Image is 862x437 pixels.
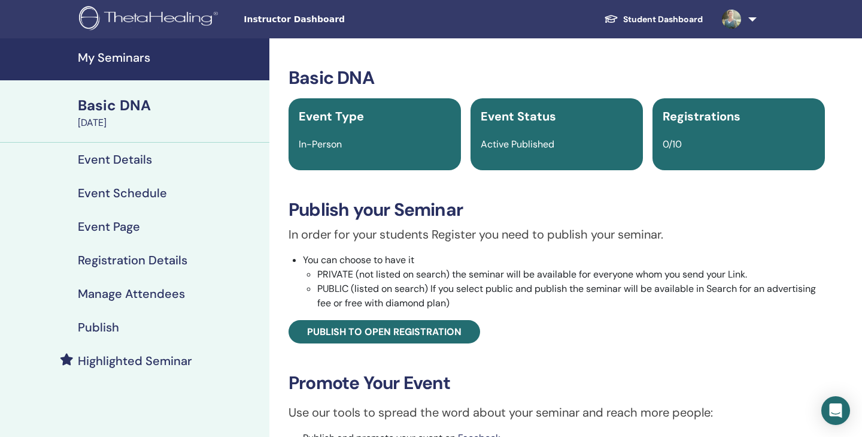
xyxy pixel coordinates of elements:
[289,320,480,343] a: Publish to open registration
[299,138,342,150] span: In-Person
[78,354,192,368] h4: Highlighted Seminar
[78,50,262,65] h4: My Seminars
[481,138,554,150] span: Active Published
[289,67,825,89] h3: Basic DNA
[299,109,364,124] span: Event Type
[71,95,269,130] a: Basic DNA[DATE]
[663,138,682,150] span: 0/10
[289,403,825,421] p: Use our tools to spread the word about your seminar and reach more people:
[722,10,741,29] img: default.jpg
[78,186,167,200] h4: Event Schedule
[78,95,262,116] div: Basic DNA
[289,199,825,221] h3: Publish your Seminar
[317,282,825,311] li: PUBLIC (listed on search) If you select public and publish the seminar will be available in Searc...
[78,253,187,267] h4: Registration Details
[481,109,556,124] span: Event Status
[244,13,423,26] span: Instructor Dashboard
[594,8,712,31] a: Student Dashboard
[289,372,825,394] h3: Promote Your Event
[289,225,825,243] p: In order for your students Register you need to publish your seminar.
[604,14,618,24] img: graduation-cap-white.svg
[78,320,119,334] h4: Publish
[78,219,140,234] h4: Event Page
[663,109,740,124] span: Registrations
[78,287,185,301] h4: Manage Attendees
[303,253,825,311] li: You can choose to have it
[78,116,262,130] div: [DATE]
[78,152,152,167] h4: Event Details
[79,6,222,33] img: logo.png
[821,396,850,425] div: Open Intercom Messenger
[317,267,825,282] li: PRIVATE (not listed on search) the seminar will be available for everyone whom you send your Link.
[307,326,462,338] span: Publish to open registration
